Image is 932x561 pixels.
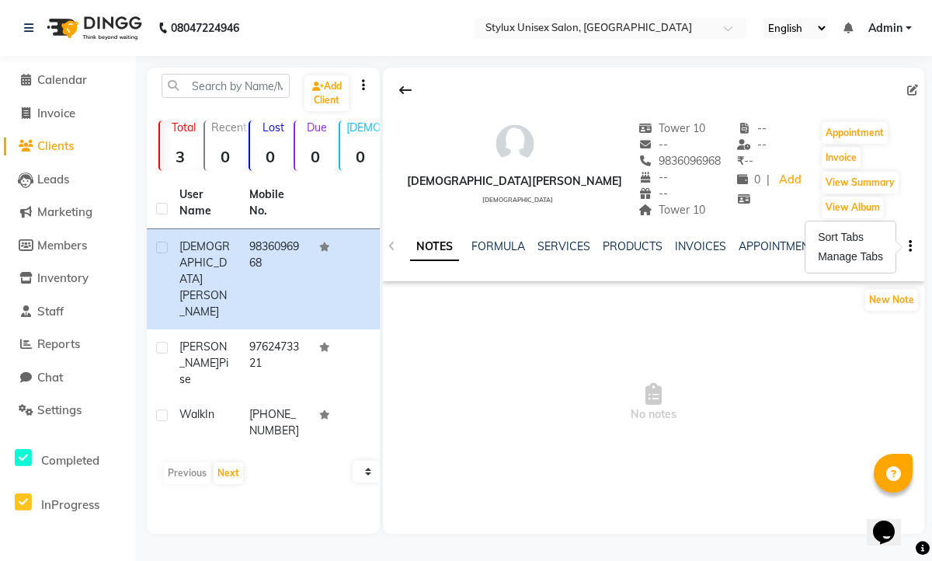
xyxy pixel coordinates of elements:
span: Invoice [37,106,75,120]
span: In [205,407,214,421]
button: Next [214,462,243,484]
span: Completed [41,453,99,468]
strong: 0 [205,147,245,166]
b: 08047224946 [171,6,239,50]
button: New Note [865,289,918,311]
iframe: chat widget [867,499,916,545]
span: Walk [179,407,205,421]
p: Recent [211,120,245,134]
a: Reports [4,336,132,354]
p: Total [166,120,200,134]
span: [PERSON_NAME] [179,288,227,319]
span: ₹ [737,154,744,168]
a: INVOICES [675,239,726,253]
strong: 3 [160,147,200,166]
span: 0 [737,172,760,186]
span: -- [737,121,767,135]
td: 9762473321 [240,329,310,397]
span: Chat [37,370,63,385]
img: logo [40,6,146,50]
span: Members [37,238,87,253]
div: Back to Client [389,75,422,105]
a: Members [4,237,132,255]
th: User Name [170,177,240,229]
span: Admin [868,20,902,37]
span: -- [638,170,668,184]
div: [DEMOGRAPHIC_DATA][PERSON_NAME] [407,173,622,190]
button: View Album [822,197,884,218]
button: Appointment [822,122,888,144]
span: Marketing [37,204,92,219]
td: [PHONE_NUMBER] [240,397,310,448]
img: avatar [492,120,538,167]
span: Inventory [37,270,89,285]
a: Invoice [4,105,132,123]
div: Manage Tabs [815,247,886,267]
span: Clients [37,138,74,153]
span: [DEMOGRAPHIC_DATA] [482,196,553,204]
a: APPOINTMENTS [739,239,822,253]
a: Add Client [304,75,349,111]
p: [DEMOGRAPHIC_DATA] [346,120,381,134]
span: 9836096968 [638,154,721,168]
a: SERVICES [537,239,590,253]
span: [DEMOGRAPHIC_DATA] [179,239,230,286]
div: Sort Tabs [815,228,886,247]
span: InProgress [41,497,99,512]
strong: 0 [340,147,381,166]
span: Leads [37,172,69,186]
span: Reports [37,336,80,351]
p: Due [298,120,336,134]
a: Clients [4,138,132,155]
a: Staff [4,303,132,321]
a: Inventory [4,270,132,287]
span: Staff [37,304,64,319]
a: Leads [4,171,132,189]
a: NOTES [410,233,459,261]
strong: 0 [295,147,336,166]
input: Search by Name/Mobile/Email/Code [162,74,290,98]
span: No notes [383,325,924,480]
span: Tower 10 [638,203,705,217]
a: Marketing [4,204,132,221]
button: View Summary [822,172,899,193]
button: Invoice [822,147,861,169]
span: Tower 10 [638,121,705,135]
span: Calendar [37,72,87,87]
p: Lost [256,120,290,134]
a: Chat [4,369,132,387]
span: | [767,172,770,188]
a: Calendar [4,71,132,89]
a: Add [776,169,803,191]
a: FORMULA [471,239,525,253]
span: -- [638,138,668,152]
strong: 0 [250,147,290,166]
th: Mobile No. [240,177,310,229]
span: -- [737,154,753,168]
span: Settings [37,402,82,417]
span: [PERSON_NAME] [179,340,227,370]
a: Settings [4,402,132,420]
span: -- [638,186,668,200]
a: PRODUCTS [603,239,662,253]
span: -- [737,138,767,152]
td: 9836096968 [240,229,310,329]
